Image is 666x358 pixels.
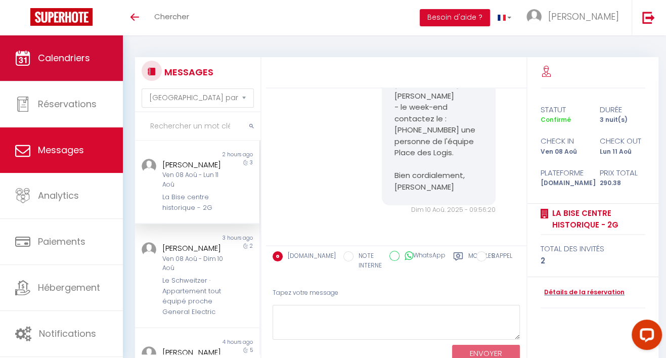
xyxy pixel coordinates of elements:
[197,338,259,346] div: 4 hours ago
[593,178,652,188] div: 290.38
[548,10,619,23] span: [PERSON_NAME]
[534,147,593,157] div: Ven 08 Aoû
[38,189,79,202] span: Analytics
[162,170,228,190] div: Ven 08 Aoû - Lun 11 Aoû
[593,135,652,147] div: check out
[162,192,228,213] div: La Bise centre historique - 2G
[399,251,446,262] label: WhatsApp
[142,159,156,173] img: ...
[541,255,645,267] div: 2
[534,178,593,188] div: [DOMAIN_NAME]
[273,281,520,305] div: Tapez votre message
[250,159,253,166] span: 3
[593,147,652,157] div: Lun 11 Aoû
[38,235,85,248] span: Paiements
[593,115,652,125] div: 3 nuit(s)
[162,159,228,171] div: [PERSON_NAME]
[197,151,259,159] div: 2 hours ago
[382,205,496,215] div: Dim 10 Aoû. 2025 - 09:56:20
[162,242,228,254] div: [PERSON_NAME]
[142,242,156,257] img: ...
[197,234,259,242] div: 3 hours ago
[162,254,228,274] div: Ven 08 Aoû - Dim 10 Aoû
[541,115,571,124] span: Confirmé
[486,251,512,262] label: RAPPEL
[526,9,542,24] img: ...
[534,104,593,116] div: statut
[534,167,593,179] div: Plateforme
[135,112,260,141] input: Rechercher un mot clé
[162,276,228,317] div: Le Schweitzer · Appartement tout équipé proche General Electric
[541,288,625,297] a: Détails de la réservation
[642,11,655,24] img: logout
[534,135,593,147] div: check in
[549,207,645,231] a: La Bise centre historique - 2G
[420,9,490,26] button: Besoin d'aide ?
[250,242,253,250] span: 2
[283,251,336,262] label: [DOMAIN_NAME]
[624,316,666,358] iframe: LiveChat chat widget
[38,98,97,110] span: Réservations
[39,327,96,340] span: Notifications
[154,11,189,22] span: Chercher
[593,104,652,116] div: durée
[38,281,100,294] span: Hébergement
[468,251,495,272] label: Modèles
[38,52,90,64] span: Calendriers
[593,167,652,179] div: Prix total
[250,346,253,354] span: 5
[38,144,84,156] span: Messages
[162,61,213,83] h3: MESSAGES
[353,251,382,271] label: NOTE INTERNE
[541,243,645,255] div: total des invités
[30,8,93,26] img: Super Booking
